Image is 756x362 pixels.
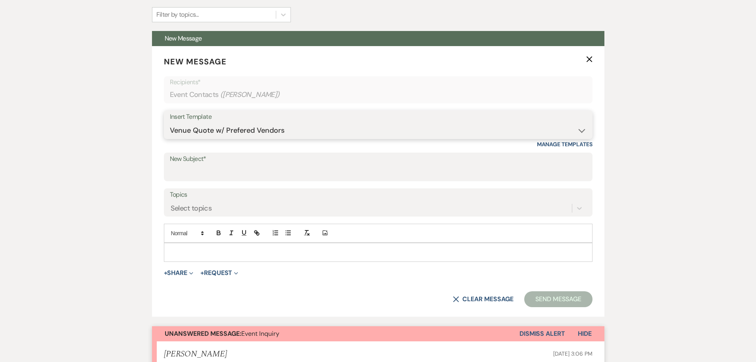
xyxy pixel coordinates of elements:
[170,77,587,87] p: Recipients*
[170,189,587,201] label: Topics
[152,326,519,341] button: Unanswered Message:Event Inquiry
[200,270,238,276] button: Request
[524,291,592,307] button: Send Message
[164,270,167,276] span: +
[171,203,212,213] div: Select topics
[170,87,587,103] div: Event Contacts
[164,270,194,276] button: Share
[170,111,587,123] div: Insert Template
[519,326,565,341] button: Dismiss Alert
[165,329,279,338] span: Event Inquiry
[578,329,592,338] span: Hide
[164,349,227,359] h5: [PERSON_NAME]
[164,56,227,67] span: New Message
[200,270,204,276] span: +
[220,89,280,100] span: ( [PERSON_NAME] )
[165,34,202,43] span: New Message
[537,141,592,148] a: Manage Templates
[165,329,241,338] strong: Unanswered Message:
[565,326,604,341] button: Hide
[156,10,199,19] div: Filter by topics...
[553,350,592,357] span: [DATE] 3:06 PM
[453,296,513,302] button: Clear message
[170,153,587,165] label: New Subject*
